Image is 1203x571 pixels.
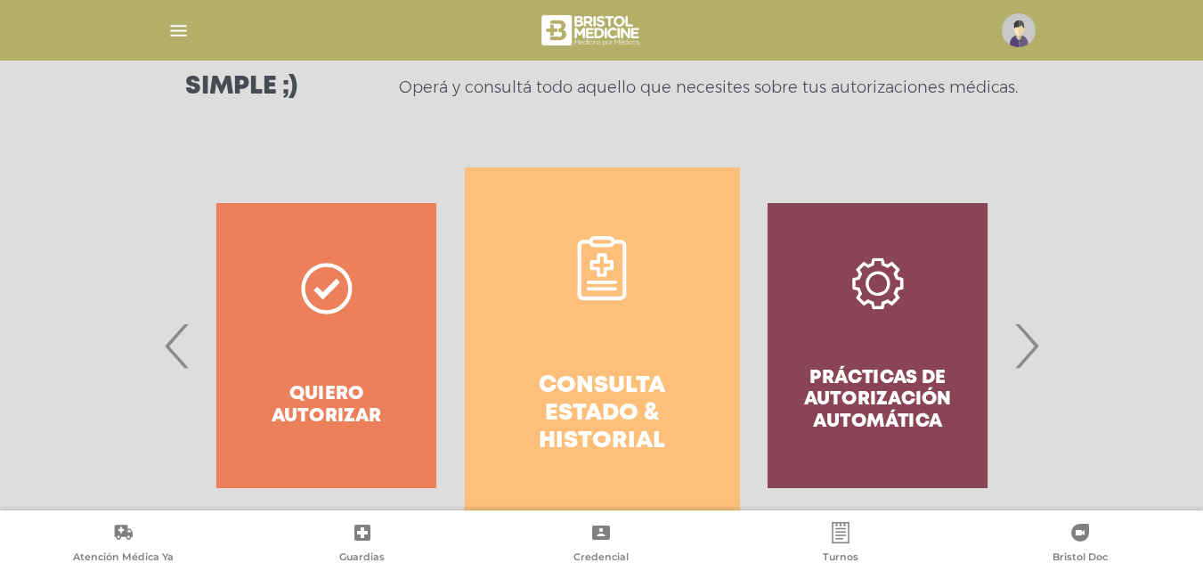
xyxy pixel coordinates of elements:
[1002,13,1036,47] img: profile-placeholder.svg
[167,20,190,42] img: Cober_menu-lines-white.svg
[73,551,174,567] span: Atención Médica Ya
[1053,551,1108,567] span: Bristol Doc
[243,522,483,567] a: Guardias
[185,75,297,100] h3: Simple ;)
[960,522,1199,567] a: Bristol Doc
[482,522,721,567] a: Credencial
[4,522,243,567] a: Atención Médica Ya
[465,167,740,524] a: Consulta estado & historial
[539,9,645,52] img: bristol-medicine-blanco.png
[823,551,858,567] span: Turnos
[339,551,385,567] span: Guardias
[721,522,961,567] a: Turnos
[573,551,629,567] span: Credencial
[160,298,195,394] span: Previous
[399,77,1018,98] p: Operá y consultá todo aquello que necesites sobre tus autorizaciones médicas.
[1009,298,1044,394] span: Next
[497,372,708,456] h4: Consulta estado & historial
